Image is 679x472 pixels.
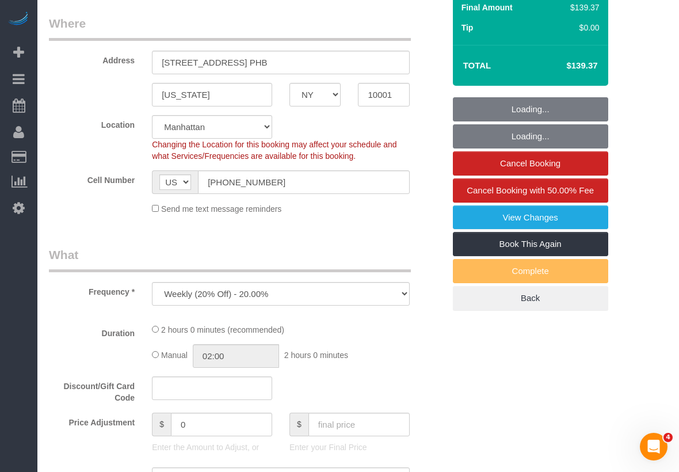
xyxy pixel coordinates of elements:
[289,413,308,436] span: $
[40,170,143,186] label: Cell Number
[453,232,608,256] a: Book This Again
[463,60,491,70] strong: Total
[49,246,411,272] legend: What
[308,413,410,436] input: final price
[40,115,143,131] label: Location
[358,83,409,106] input: Zip Code
[161,204,281,214] span: Send me text message reminders
[152,441,272,453] p: Enter the Amount to Adjust, or
[152,140,396,161] span: Changing the Location for this booking may affect your schedule and what Services/Frequencies are...
[161,325,284,334] span: 2 hours 0 minutes (recommended)
[161,351,188,360] span: Manual
[453,178,608,203] a: Cancel Booking with 50.00% Fee
[40,376,143,404] label: Discount/Gift Card Code
[289,441,410,453] p: Enter your Final Price
[40,323,143,339] label: Duration
[49,15,411,41] legend: Where
[152,413,171,436] span: $
[640,433,667,460] iframe: Intercom live chat
[532,61,597,71] h4: $139.37
[566,2,599,13] div: $139.37
[453,205,608,230] a: View Changes
[40,282,143,298] label: Frequency *
[40,413,143,428] label: Price Adjustment
[461,22,474,33] label: Tip
[467,185,594,195] span: Cancel Booking with 50.00% Fee
[40,51,143,66] label: Address
[7,12,30,28] img: Automaid Logo
[453,286,608,310] a: Back
[284,351,348,360] span: 2 hours 0 minutes
[461,2,513,13] label: Final Amount
[198,170,410,194] input: Cell Number
[152,83,272,106] input: City
[663,433,673,442] span: 4
[566,22,599,33] div: $0.00
[453,151,608,176] a: Cancel Booking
